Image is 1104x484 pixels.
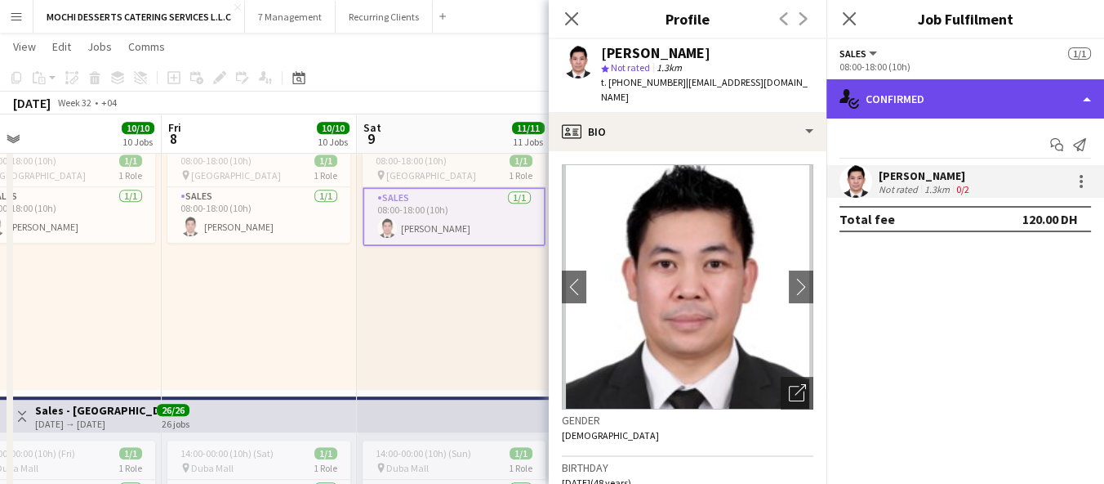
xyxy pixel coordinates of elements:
[386,462,429,474] span: Duba Mall
[191,462,234,474] span: Duba Mall
[361,129,381,148] span: 9
[118,169,142,181] span: 1 Role
[826,79,1104,119] div: Confirmed
[180,155,252,167] span: 08:00-18:00 (10h)
[601,76,686,88] span: t. [PHONE_NUMBER]
[7,36,42,57] a: View
[562,413,813,428] h3: Gender
[839,47,879,60] button: Sales
[839,47,866,60] span: Sales
[35,403,157,418] h3: Sales - [GEOGRAPHIC_DATA]
[314,462,337,474] span: 1 Role
[879,168,973,183] div: [PERSON_NAME]
[81,36,118,57] a: Jobs
[54,96,95,109] span: Week 32
[879,183,921,195] div: Not rated
[245,1,336,33] button: 7 Management
[549,8,826,29] h3: Profile
[601,46,710,60] div: [PERSON_NAME]
[314,155,337,167] span: 1/1
[376,447,471,459] span: 14:00-00:00 (10h) (Sun)
[509,462,532,474] span: 1 Role
[167,148,350,243] app-job-card: 08:00-18:00 (10h)1/1 [GEOGRAPHIC_DATA]1 RoleSales1/108:00-18:00 (10h)[PERSON_NAME]
[118,462,142,474] span: 1 Role
[509,169,532,181] span: 1 Role
[921,183,953,195] div: 1.3km
[562,460,813,475] h3: Birthday
[781,377,813,410] div: Open photos pop-in
[128,39,165,54] span: Comms
[512,122,545,134] span: 11/11
[52,39,71,54] span: Edit
[839,60,1091,73] div: 08:00-18:00 (10h)
[318,136,349,148] div: 10 Jobs
[191,169,281,181] span: [GEOGRAPHIC_DATA]
[386,169,476,181] span: [GEOGRAPHIC_DATA]
[314,169,337,181] span: 1 Role
[87,39,112,54] span: Jobs
[1068,47,1091,60] span: 1/1
[510,155,532,167] span: 1/1
[956,183,969,195] app-skills-label: 0/2
[13,95,51,111] div: [DATE]
[611,61,650,74] span: Not rated
[510,447,532,459] span: 1/1
[826,8,1104,29] h3: Job Fulfilment
[162,416,189,430] div: 26 jobs
[101,96,117,109] div: +04
[317,122,349,134] span: 10/10
[122,136,154,148] div: 10 Jobs
[122,122,154,134] span: 10/10
[180,447,274,459] span: 14:00-00:00 (10h) (Sat)
[157,404,189,416] span: 26/26
[363,148,545,246] app-job-card: 08:00-18:00 (10h)1/1 [GEOGRAPHIC_DATA]1 RoleSales1/108:00-18:00 (10h)[PERSON_NAME]
[336,1,433,33] button: Recurring Clients
[562,429,659,441] span: [DEMOGRAPHIC_DATA]
[1022,211,1078,227] div: 120.00 DH
[601,76,808,103] span: | [EMAIL_ADDRESS][DOMAIN_NAME]
[376,155,447,167] span: 08:00-18:00 (10h)
[363,187,545,246] app-card-role: Sales1/108:00-18:00 (10h)[PERSON_NAME]
[13,39,36,54] span: View
[122,36,171,57] a: Comms
[119,447,142,459] span: 1/1
[46,36,78,57] a: Edit
[513,136,544,148] div: 11 Jobs
[168,120,181,135] span: Fri
[839,211,895,227] div: Total fee
[166,129,181,148] span: 8
[119,155,142,167] span: 1/1
[549,112,826,151] div: Bio
[653,61,685,74] span: 1.3km
[562,164,813,410] img: Crew avatar or photo
[363,120,381,135] span: Sat
[35,418,157,430] div: [DATE] → [DATE]
[33,1,245,33] button: MOCHI DESSERTS CATERING SERVICES L.L.C
[167,187,350,243] app-card-role: Sales1/108:00-18:00 (10h)[PERSON_NAME]
[314,447,337,459] span: 1/1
